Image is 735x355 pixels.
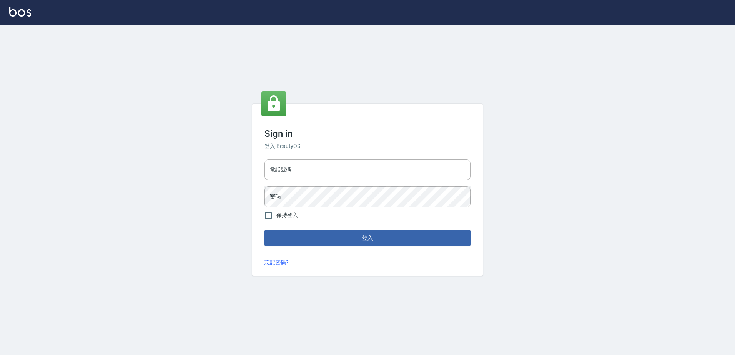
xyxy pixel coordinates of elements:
button: 登入 [264,230,471,246]
a: 忘記密碼? [264,259,289,267]
h6: 登入 BeautyOS [264,142,471,150]
span: 保持登入 [276,211,298,219]
img: Logo [9,7,31,17]
h3: Sign in [264,128,471,139]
